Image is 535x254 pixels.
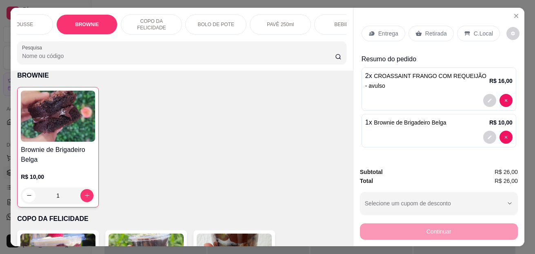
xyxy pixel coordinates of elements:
[17,71,346,80] p: BROWNIE
[21,91,95,142] img: product-image
[483,94,496,107] button: decrease-product-quantity
[75,21,99,28] p: BROWNIE
[365,118,446,127] p: 1 x
[483,131,496,144] button: decrease-product-quantity
[374,119,446,126] span: Brownie de Brigadeiro Belga
[495,176,518,185] span: R$ 26,00
[22,189,36,202] button: decrease-product-quantity
[334,21,355,28] p: BEBIDAS
[499,94,513,107] button: decrease-product-quantity
[360,169,383,175] strong: Subtotal
[21,145,95,165] h4: Brownie de Brigadeiro Belga
[21,173,95,181] p: R$ 10,00
[22,44,45,51] label: Pesquisa
[425,29,447,38] p: Retirada
[489,77,513,85] p: R$ 16,00
[267,21,294,28] p: PAVÊ 250ml
[22,52,335,60] input: Pesquisa
[365,73,486,89] span: CROASSAINT FRANGO COM REQUEIJÃO - avulso
[362,54,516,64] p: Resumo do pedido
[378,29,398,38] p: Entrega
[360,192,518,215] button: Selecione um cupom de desconto
[506,27,519,40] button: decrease-product-quantity
[128,18,175,31] p: COPO DA FELICIDADE
[489,118,513,127] p: R$ 10,00
[365,71,489,91] p: 2 x
[80,189,93,202] button: increase-product-quantity
[495,167,518,176] span: R$ 26,00
[360,178,373,184] strong: Total
[12,21,33,28] p: MOUSSE
[17,214,346,224] p: COPO DA FELICIDADE
[198,21,234,28] p: BOLO DE POTE
[474,29,493,38] p: C.Local
[499,131,513,144] button: decrease-product-quantity
[510,9,523,22] button: Close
